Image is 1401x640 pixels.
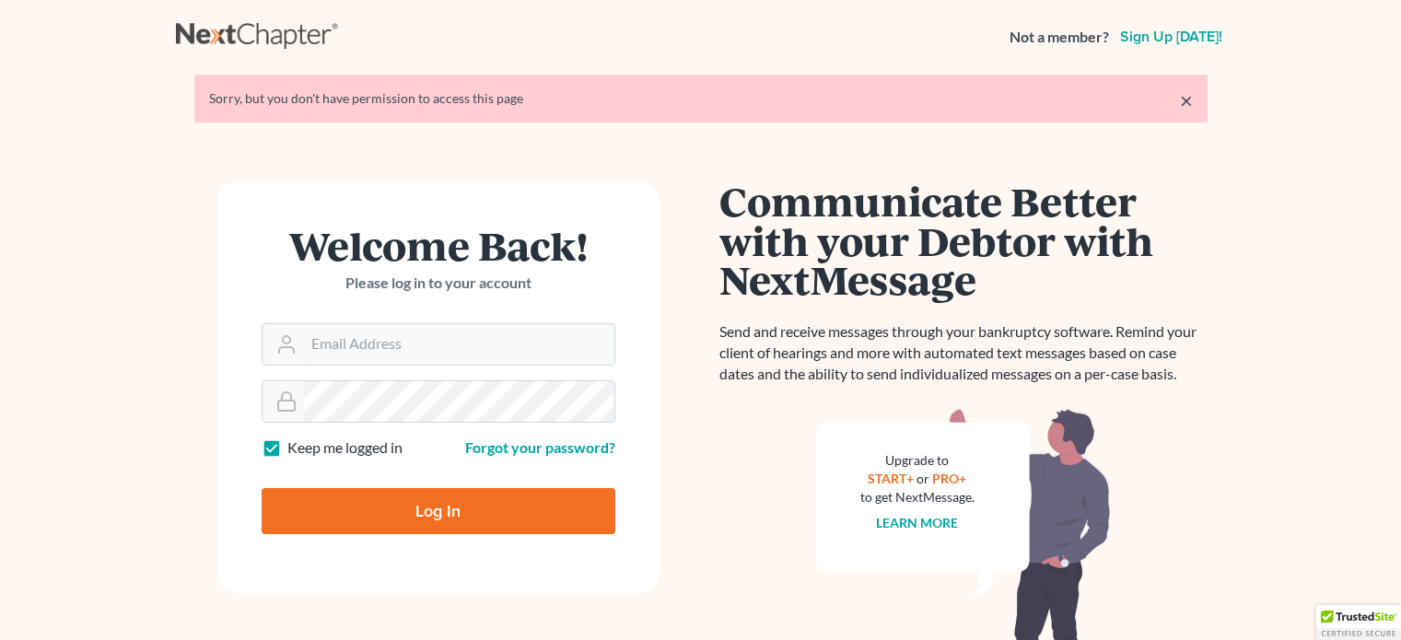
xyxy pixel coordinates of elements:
[860,451,975,470] div: Upgrade to
[262,273,615,294] p: Please log in to your account
[262,226,615,265] h1: Welcome Back!
[876,515,958,530] a: Learn more
[868,471,914,486] a: START+
[262,488,615,534] input: Log In
[1316,605,1401,640] div: TrustedSite Certified
[209,89,1193,108] div: Sorry, but you don't have permission to access this page
[287,437,403,459] label: Keep me logged in
[304,324,614,365] input: Email Address
[916,471,929,486] span: or
[719,181,1208,299] h1: Communicate Better with your Debtor with NextMessage
[860,488,975,506] div: to get NextMessage.
[1116,29,1226,44] a: Sign up [DATE]!
[1180,89,1193,111] a: ×
[932,471,966,486] a: PRO+
[465,438,615,456] a: Forgot your password?
[719,321,1208,385] p: Send and receive messages through your bankruptcy software. Remind your client of hearings and mo...
[1010,27,1109,48] strong: Not a member?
